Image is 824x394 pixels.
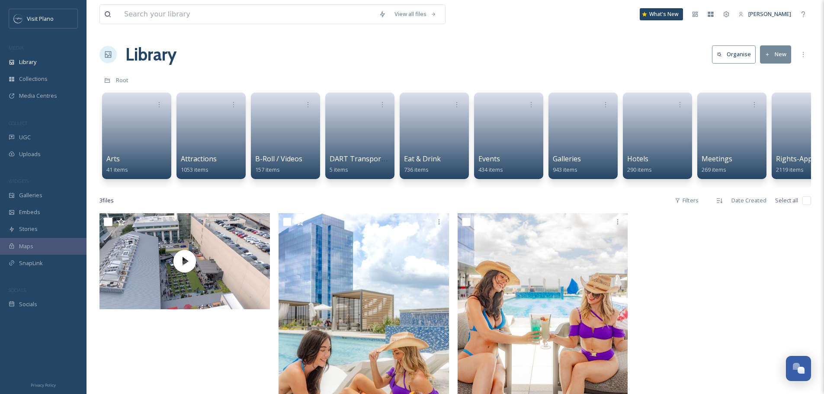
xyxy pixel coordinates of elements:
a: Arts41 items [106,155,128,173]
div: Filters [670,192,703,209]
span: Uploads [19,150,41,158]
span: SOCIALS [9,287,26,293]
span: 736 items [404,166,429,173]
input: Search your library [120,5,375,24]
span: 290 items [627,166,652,173]
span: Maps [19,242,33,250]
span: 2119 items [776,166,804,173]
span: Galleries [553,154,581,163]
a: Library [125,42,176,67]
span: Socials [19,300,37,308]
span: 3 file s [99,196,114,205]
span: Stories [19,225,38,233]
span: Meetings [702,154,732,163]
span: Root [116,76,128,84]
span: Galleries [19,191,42,199]
span: 5 items [330,166,348,173]
span: Eat & Drink [404,154,441,163]
span: WIDGETS [9,178,29,184]
div: Date Created [727,192,771,209]
button: Open Chat [786,356,811,381]
img: thumbnail [99,213,270,309]
span: 943 items [553,166,577,173]
span: Select all [775,196,798,205]
a: B-Roll / Videos157 items [255,155,302,173]
a: Meetings269 items [702,155,732,173]
span: UGC [19,133,31,141]
a: Hotels290 items [627,155,652,173]
span: 1053 items [181,166,208,173]
span: 269 items [702,166,726,173]
button: New [760,45,791,63]
span: 41 items [106,166,128,173]
span: Hotels [627,154,648,163]
span: Embeds [19,208,40,216]
span: Attractions [181,154,217,163]
a: Eat & Drink736 items [404,155,441,173]
a: DART Transportation5 items [330,155,401,173]
span: Events [478,154,500,163]
span: Library [19,58,36,66]
span: SnapLink [19,259,43,267]
span: Collections [19,75,48,83]
span: COLLECT [9,120,27,126]
img: images.jpeg [14,14,22,23]
span: B-Roll / Videos [255,154,302,163]
a: Root [116,75,128,85]
span: 157 items [255,166,280,173]
span: Media Centres [19,92,57,100]
a: Privacy Policy [31,379,56,390]
span: Visit Plano [27,15,54,22]
span: DART Transportation [330,154,401,163]
span: [PERSON_NAME] [748,10,791,18]
a: Attractions1053 items [181,155,217,173]
a: What's New [640,8,683,20]
button: Organise [712,45,756,63]
span: 434 items [478,166,503,173]
span: Privacy Policy [31,382,56,388]
a: Galleries943 items [553,155,581,173]
a: View all files [390,6,441,22]
span: MEDIA [9,45,24,51]
a: Events434 items [478,155,503,173]
span: Arts [106,154,120,163]
a: [PERSON_NAME] [734,6,795,22]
